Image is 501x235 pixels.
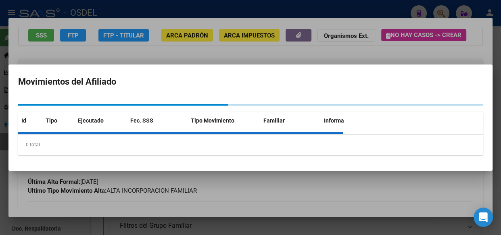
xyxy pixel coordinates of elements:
datatable-header-cell: Tipo [42,112,75,129]
datatable-header-cell: Id [18,112,42,129]
datatable-header-cell: Tipo Movimiento [188,112,260,129]
datatable-header-cell: Fec. SSS [127,112,188,129]
h2: Movimientos del Afiliado [18,74,483,89]
datatable-header-cell: Familiar [260,112,321,129]
div: 0 total [18,135,483,155]
div: Open Intercom Messenger [474,208,493,227]
datatable-header-cell: Informable SSS [321,112,381,129]
span: Fec. SSS [130,117,153,124]
span: Ejecutado [78,117,104,124]
datatable-header-cell: Ejecutado [75,112,127,129]
span: Familiar [263,117,285,124]
span: Informable SSS [324,117,364,124]
span: Tipo [46,117,57,124]
span: Tipo Movimiento [191,117,234,124]
span: Id [21,117,26,124]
